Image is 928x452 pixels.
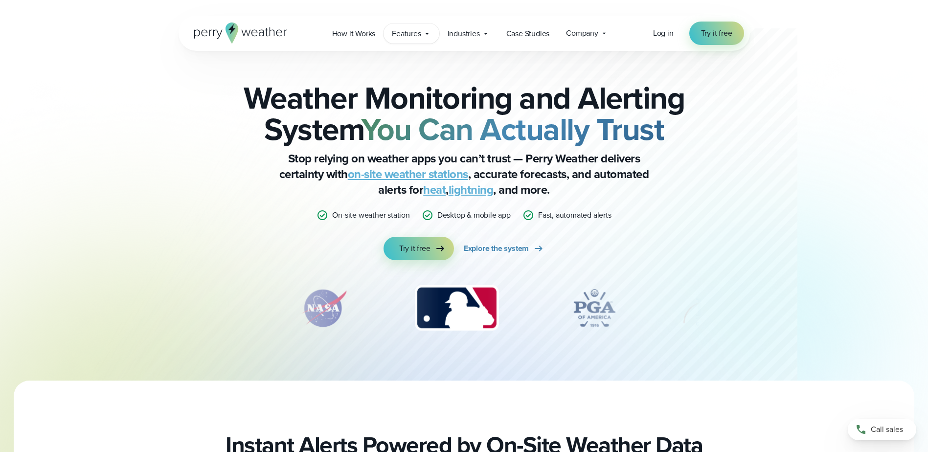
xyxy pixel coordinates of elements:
img: MLB.svg [405,284,508,333]
a: lightning [449,181,494,199]
span: Industries [448,28,480,40]
a: Explore the system [464,237,544,260]
span: Explore the system [464,243,529,254]
a: Case Studies [498,23,558,44]
img: Turner-Construction_1.svg [103,284,242,333]
strong: You Can Actually Trust [361,106,664,152]
div: 5 of 12 [680,284,759,333]
span: Company [566,27,598,39]
a: on-site weather stations [348,165,468,183]
span: Features [392,28,421,40]
div: 3 of 12 [405,284,508,333]
p: Desktop & mobile app [437,209,511,221]
span: Try it free [399,243,430,254]
a: Try it free [384,237,454,260]
img: PGA.svg [555,284,634,333]
p: Stop relying on weather apps you can’t trust — Perry Weather delivers certainty with , accurate f... [269,151,660,198]
span: Case Studies [506,28,550,40]
span: Call sales [871,424,903,435]
div: 4 of 12 [555,284,634,333]
a: Try it free [689,22,744,45]
a: heat [423,181,446,199]
a: Call sales [848,419,916,440]
p: Fast, automated alerts [538,209,611,221]
div: slideshow [227,284,701,338]
h2: Weather Monitoring and Alerting System [227,82,701,145]
img: NASA.svg [290,284,358,333]
div: 1 of 12 [103,284,242,333]
a: How it Works [324,23,384,44]
img: DPR-Construction.svg [680,284,759,333]
span: Try it free [701,27,732,39]
a: Log in [653,27,674,39]
div: 2 of 12 [290,284,358,333]
p: On-site weather station [332,209,409,221]
span: How it Works [332,28,376,40]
